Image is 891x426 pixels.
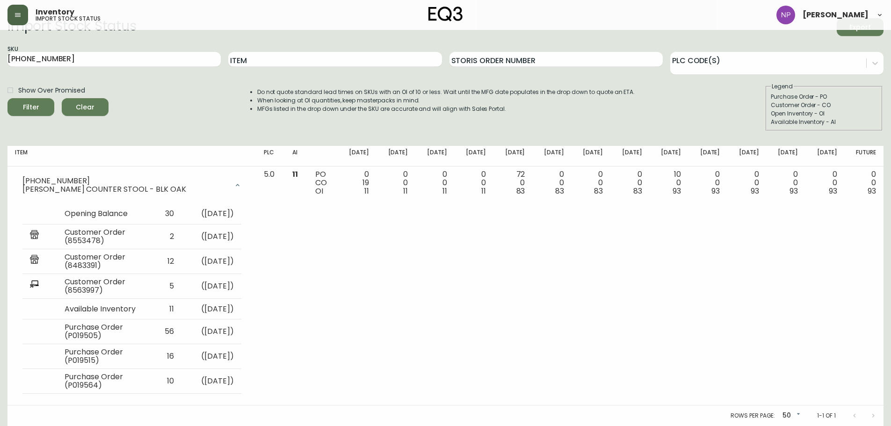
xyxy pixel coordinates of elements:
li: MFGs listed in the drop down under the SKU are accurate and will align with Sales Portal. [257,105,635,113]
td: ( [DATE] ) [181,299,241,319]
td: 10 [151,369,181,394]
td: ( [DATE] ) [181,224,241,249]
div: 0 0 [579,170,603,195]
th: [DATE] [650,146,688,166]
button: Clear [62,98,109,116]
div: 0 0 [540,170,564,195]
th: Future [845,146,884,166]
span: 93 [711,186,720,196]
td: Purchase Order (P019515) [57,344,151,369]
div: 0 0 [774,170,798,195]
td: 5.0 [256,166,285,406]
img: ecommerce_report.svg [30,280,39,291]
div: 50 [779,408,802,424]
span: 93 [829,186,837,196]
td: ( [DATE] ) [181,344,241,369]
button: Filter [7,98,54,116]
td: Customer Order (8563997) [57,274,151,299]
th: [DATE] [767,146,805,166]
td: ( [DATE] ) [181,274,241,299]
div: 0 0 [735,170,759,195]
span: OI [315,186,323,196]
div: Filter [23,101,39,113]
td: ( [DATE] ) [181,249,241,274]
span: Show Over Promised [18,86,85,95]
li: Do not quote standard lead times on SKUs with an OI of 10 or less. Wait until the MFG date popula... [257,88,635,96]
td: Available Inventory [57,299,151,319]
th: [DATE] [338,146,377,166]
img: retail_report.svg [30,230,39,241]
td: 12 [151,249,181,274]
div: 0 0 [813,170,837,195]
div: [PHONE_NUMBER] [22,177,228,185]
div: 0 19 [345,170,369,195]
span: 11 [292,169,298,180]
th: [DATE] [532,146,571,166]
div: 10 0 [657,170,681,195]
span: 11 [403,186,408,196]
div: 0 0 [462,170,486,195]
img: 50f1e64a3f95c89b5c5247455825f96f [776,6,795,24]
td: 16 [151,344,181,369]
td: ( [DATE] ) [181,319,241,344]
th: [DATE] [377,146,415,166]
th: Item [7,146,256,166]
div: Customer Order - CO [771,101,877,109]
p: Rows per page: [731,412,775,420]
span: 83 [633,186,642,196]
td: Opening Balance [57,204,151,224]
div: 0 0 [618,170,642,195]
h5: import stock status [36,16,101,22]
div: Available Inventory - AI [771,118,877,126]
td: 2 [151,224,181,249]
th: [DATE] [415,146,454,166]
div: [PHONE_NUMBER][PERSON_NAME] COUNTER STOOL - BLK OAK [15,170,249,200]
div: 0 0 [696,170,720,195]
div: Purchase Order - PO [771,93,877,101]
span: 93 [790,186,798,196]
span: 83 [516,186,525,196]
th: [DATE] [572,146,610,166]
div: 0 0 [423,170,447,195]
td: Purchase Order (P019505) [57,319,151,344]
th: PLC [256,146,285,166]
li: When looking at OI quantities, keep masterpacks in mind. [257,96,635,105]
th: AI [285,146,308,166]
div: [PERSON_NAME] COUNTER STOOL - BLK OAK [22,185,228,194]
td: Purchase Order (P019564) [57,369,151,394]
td: 30 [151,204,181,224]
td: ( [DATE] ) [181,204,241,224]
span: [PERSON_NAME] [803,11,869,19]
td: ( [DATE] ) [181,369,241,394]
span: 93 [673,186,681,196]
span: 11 [481,186,486,196]
span: 11 [442,186,447,196]
th: [DATE] [805,146,844,166]
img: logo [428,7,463,22]
div: 0 0 [852,170,876,195]
div: 72 0 [501,170,525,195]
span: Inventory [36,8,74,16]
div: 0 0 [384,170,408,195]
span: 83 [594,186,603,196]
span: 11 [364,186,369,196]
td: 5 [151,274,181,299]
td: Customer Order (8483391) [57,249,151,274]
span: 93 [751,186,759,196]
td: 11 [151,299,181,319]
td: 56 [151,319,181,344]
div: Open Inventory - OI [771,109,877,118]
th: [DATE] [455,146,493,166]
div: PO CO [315,170,330,195]
img: retail_report.svg [30,255,39,266]
p: 1-1 of 1 [817,412,836,420]
th: [DATE] [610,146,649,166]
th: [DATE] [493,146,532,166]
span: 93 [868,186,876,196]
th: [DATE] [727,146,766,166]
td: Customer Order (8553478) [57,224,151,249]
th: [DATE] [688,146,727,166]
legend: Legend [771,82,794,91]
span: 83 [555,186,564,196]
span: Clear [69,101,101,113]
